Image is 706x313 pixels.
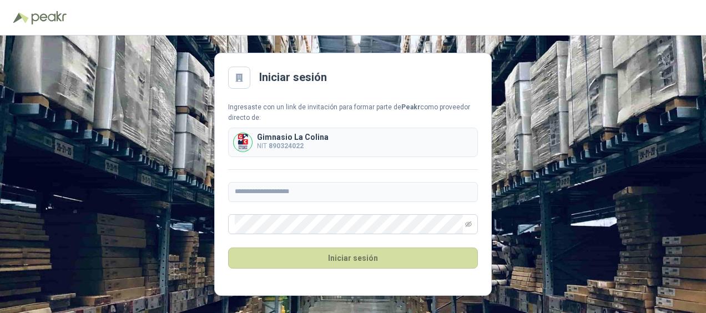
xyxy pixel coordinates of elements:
[401,103,420,111] b: Peakr
[228,102,478,123] div: Ingresaste con un link de invitación para formar parte de como proveedor directo de:
[465,221,472,228] span: eye-invisible
[234,133,252,152] img: Company Logo
[259,69,327,86] h2: Iniciar sesión
[257,141,329,152] p: NIT
[13,12,29,23] img: Logo
[228,248,478,269] button: Iniciar sesión
[257,133,329,141] p: Gimnasio La Colina
[31,11,67,24] img: Peakr
[269,142,304,150] b: 890324022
